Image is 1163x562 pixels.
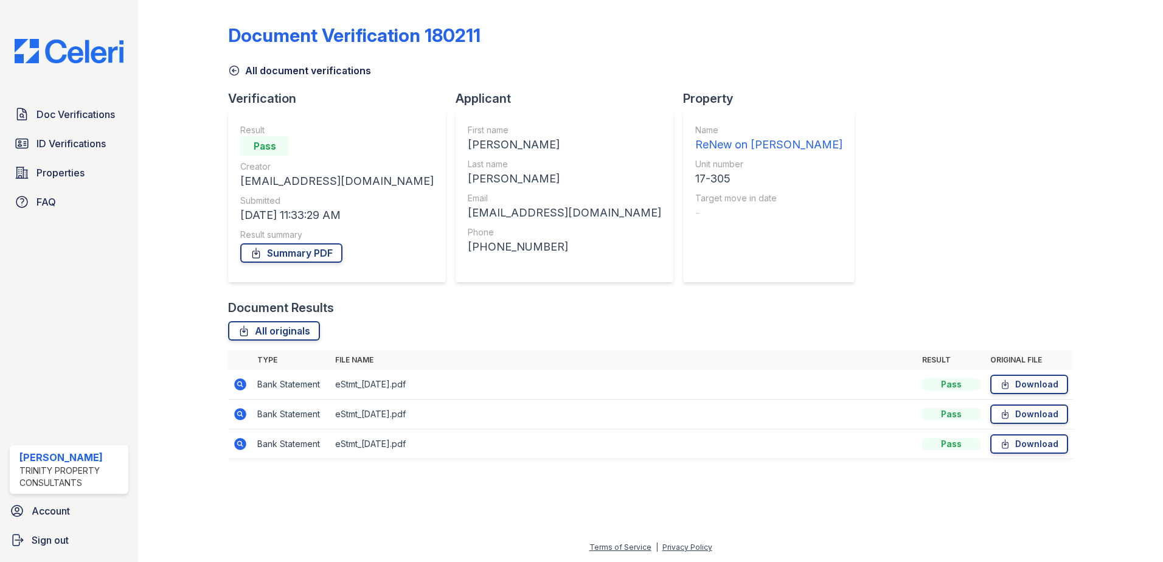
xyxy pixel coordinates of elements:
a: All originals [228,321,320,341]
div: [EMAIL_ADDRESS][DOMAIN_NAME] [468,204,661,221]
a: Account [5,499,133,523]
div: Pass [922,408,981,420]
img: CE_Logo_Blue-a8612792a0a2168367f1c8372b55b34899dd931a85d93a1a3d3e32e68fde9ad4.png [5,39,133,63]
div: Email [468,192,661,204]
a: FAQ [10,190,128,214]
div: | [656,543,658,552]
div: Result [240,124,434,136]
div: Document Results [228,299,334,316]
div: Document Verification 180211 [228,24,481,46]
div: [EMAIL_ADDRESS][DOMAIN_NAME] [240,173,434,190]
div: [PERSON_NAME] [19,450,123,465]
span: Properties [36,165,85,180]
th: File name [330,350,917,370]
div: ReNew on [PERSON_NAME] [695,136,842,153]
a: Sign out [5,528,133,552]
div: Name [695,124,842,136]
div: [PHONE_NUMBER] [468,238,661,255]
span: Doc Verifications [36,107,115,122]
a: Summary PDF [240,243,342,263]
a: ID Verifications [10,131,128,156]
td: Bank Statement [252,370,330,400]
div: [PERSON_NAME] [468,170,661,187]
td: eStmt_[DATE].pdf [330,429,917,459]
span: Account [32,504,70,518]
a: All document verifications [228,63,371,78]
a: Privacy Policy [662,543,712,552]
div: Creator [240,161,434,173]
div: Result summary [240,229,434,241]
a: Download [990,404,1068,424]
div: Pass [922,438,981,450]
div: Unit number [695,158,842,170]
div: Pass [240,136,289,156]
th: Original file [985,350,1073,370]
div: Last name [468,158,661,170]
a: Download [990,434,1068,454]
td: Bank Statement [252,400,330,429]
td: eStmt_[DATE].pdf [330,370,917,400]
div: Submitted [240,195,434,207]
div: - [695,204,842,221]
td: eStmt_[DATE].pdf [330,400,917,429]
div: Property [683,90,864,107]
div: Trinity Property Consultants [19,465,123,489]
div: 17-305 [695,170,842,187]
span: ID Verifications [36,136,106,151]
a: Properties [10,161,128,185]
div: Pass [922,378,981,390]
div: [DATE] 11:33:29 AM [240,207,434,224]
span: FAQ [36,195,56,209]
div: Target move in date [695,192,842,204]
div: [PERSON_NAME] [468,136,661,153]
td: Bank Statement [252,429,330,459]
div: Applicant [456,90,683,107]
a: Name ReNew on [PERSON_NAME] [695,124,842,153]
span: Sign out [32,533,69,547]
div: First name [468,124,661,136]
th: Type [252,350,330,370]
a: Doc Verifications [10,102,128,127]
a: Terms of Service [589,543,651,552]
th: Result [917,350,985,370]
div: Verification [228,90,456,107]
div: Phone [468,226,661,238]
a: Download [990,375,1068,394]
